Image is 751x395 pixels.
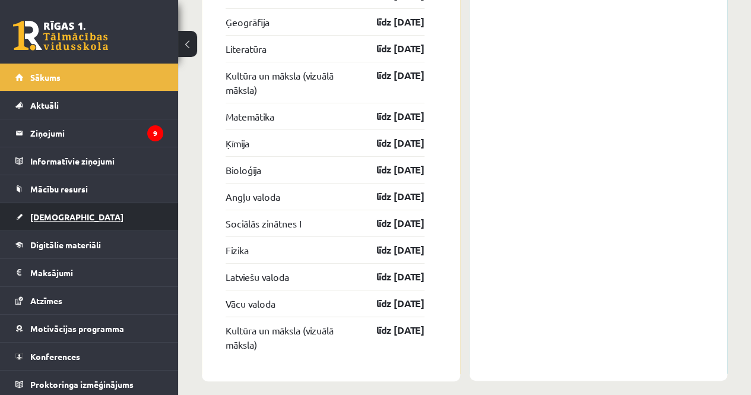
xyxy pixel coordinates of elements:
a: Ģeogrāfija [226,15,270,29]
a: Rīgas 1. Tālmācības vidusskola [13,21,108,50]
a: Vācu valoda [226,296,275,311]
span: Digitālie materiāli [30,239,101,250]
legend: Ziņojumi [30,119,163,147]
a: Informatīvie ziņojumi [15,147,163,175]
a: līdz [DATE] [356,15,424,29]
a: līdz [DATE] [356,243,424,257]
a: Kultūra un māksla (vizuālā māksla) [226,323,356,352]
i: 9 [147,125,163,141]
a: Aktuāli [15,91,163,119]
a: līdz [DATE] [356,42,424,56]
a: līdz [DATE] [356,136,424,150]
a: līdz [DATE] [356,296,424,311]
span: Konferences [30,351,80,362]
a: [DEMOGRAPHIC_DATA] [15,203,163,230]
a: Motivācijas programma [15,315,163,342]
a: Angļu valoda [226,189,280,204]
a: Literatūra [226,42,267,56]
span: Atzīmes [30,295,62,306]
span: Sākums [30,72,61,83]
a: Ziņojumi9 [15,119,163,147]
span: Mācību resursi [30,184,88,194]
a: Fizika [226,243,249,257]
a: līdz [DATE] [356,189,424,204]
a: līdz [DATE] [356,163,424,177]
span: Motivācijas programma [30,323,124,334]
a: Digitālie materiāli [15,231,163,258]
a: Mācību resursi [15,175,163,203]
span: [DEMOGRAPHIC_DATA] [30,211,123,222]
a: līdz [DATE] [356,323,424,337]
legend: Informatīvie ziņojumi [30,147,163,175]
a: Sākums [15,64,163,91]
a: Atzīmes [15,287,163,314]
a: Matemātika [226,109,274,124]
a: Konferences [15,343,163,370]
a: līdz [DATE] [356,216,424,230]
span: Proktoringa izmēģinājums [30,379,134,390]
legend: Maksājumi [30,259,163,286]
a: līdz [DATE] [356,68,424,83]
a: Kultūra un māksla (vizuālā māksla) [226,68,356,97]
a: Ķīmija [226,136,249,150]
span: Aktuāli [30,100,59,110]
a: līdz [DATE] [356,270,424,284]
a: Maksājumi [15,259,163,286]
a: Bioloģija [226,163,261,177]
a: līdz [DATE] [356,109,424,124]
a: Sociālās zinātnes I [226,216,301,230]
a: Latviešu valoda [226,270,289,284]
